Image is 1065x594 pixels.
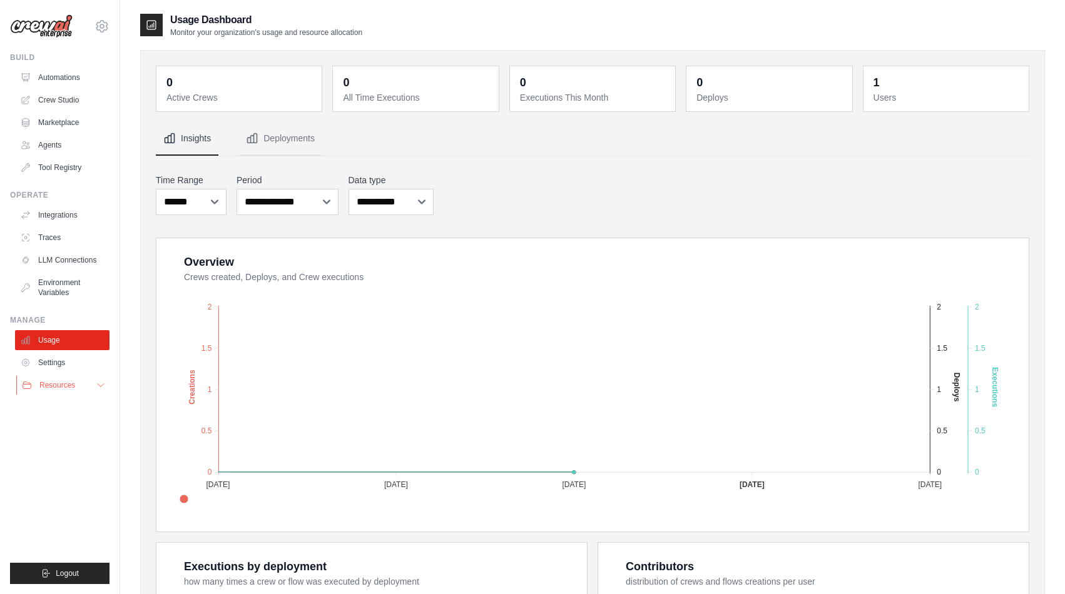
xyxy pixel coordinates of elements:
div: Operate [10,190,110,200]
dt: Users [874,91,1021,104]
tspan: 1 [975,385,979,394]
h2: Usage Dashboard [170,13,362,28]
a: Agents [15,135,110,155]
div: 0 [166,74,173,91]
tspan: 1.5 [937,344,947,353]
tspan: [DATE] [740,480,765,489]
a: Traces [15,228,110,248]
tspan: [DATE] [918,480,942,489]
div: Executions by deployment [184,558,327,575]
text: Deploys [952,373,961,402]
tspan: 0 [208,468,212,476]
tspan: 0 [937,468,941,476]
img: Logo [10,14,73,38]
tspan: 0 [975,468,979,476]
tspan: [DATE] [384,480,408,489]
div: 0 [696,74,703,91]
div: Manage [10,315,110,325]
dt: Deploys [696,91,844,104]
div: Build [10,53,110,63]
label: Data type [349,174,434,186]
tspan: 2 [208,303,212,311]
p: Monitor your organization's usage and resource allocation [170,28,362,38]
a: Marketplace [15,113,110,133]
dt: Active Crews [166,91,314,104]
a: Usage [15,330,110,350]
tspan: 0.5 [975,426,986,435]
tspan: 2 [937,303,941,311]
div: 0 [520,74,526,91]
label: Period [237,174,339,186]
a: Crew Studio [15,90,110,110]
tspan: [DATE] [206,480,230,489]
nav: Tabs [156,122,1029,156]
a: Automations [15,68,110,88]
a: Settings [15,353,110,373]
dt: how many times a crew or flow was executed by deployment [184,575,572,588]
dt: All Time Executions [343,91,491,104]
dt: Crews created, Deploys, and Crew executions [184,271,1014,283]
span: Resources [39,380,75,390]
tspan: 0.5 [937,426,947,435]
tspan: 1 [208,385,212,394]
tspan: 0.5 [201,426,212,435]
text: Creations [188,370,196,405]
a: Environment Variables [15,273,110,303]
span: Logout [56,568,79,578]
button: Insights [156,122,218,156]
tspan: 1.5 [975,344,986,353]
button: Resources [16,375,111,395]
label: Time Range [156,174,227,186]
div: Contributors [626,558,694,575]
text: Executions [991,367,999,407]
dt: Executions This Month [520,91,668,104]
div: Overview [184,253,234,271]
tspan: 1.5 [201,344,212,353]
a: LLM Connections [15,250,110,270]
button: Logout [10,563,110,584]
a: Tool Registry [15,158,110,178]
dt: distribution of crews and flows creations per user [626,575,1014,588]
div: 1 [874,74,880,91]
button: Deployments [238,122,322,156]
tspan: 1 [937,385,941,394]
tspan: 2 [975,303,979,311]
tspan: [DATE] [562,480,586,489]
a: Integrations [15,205,110,225]
div: 0 [343,74,349,91]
